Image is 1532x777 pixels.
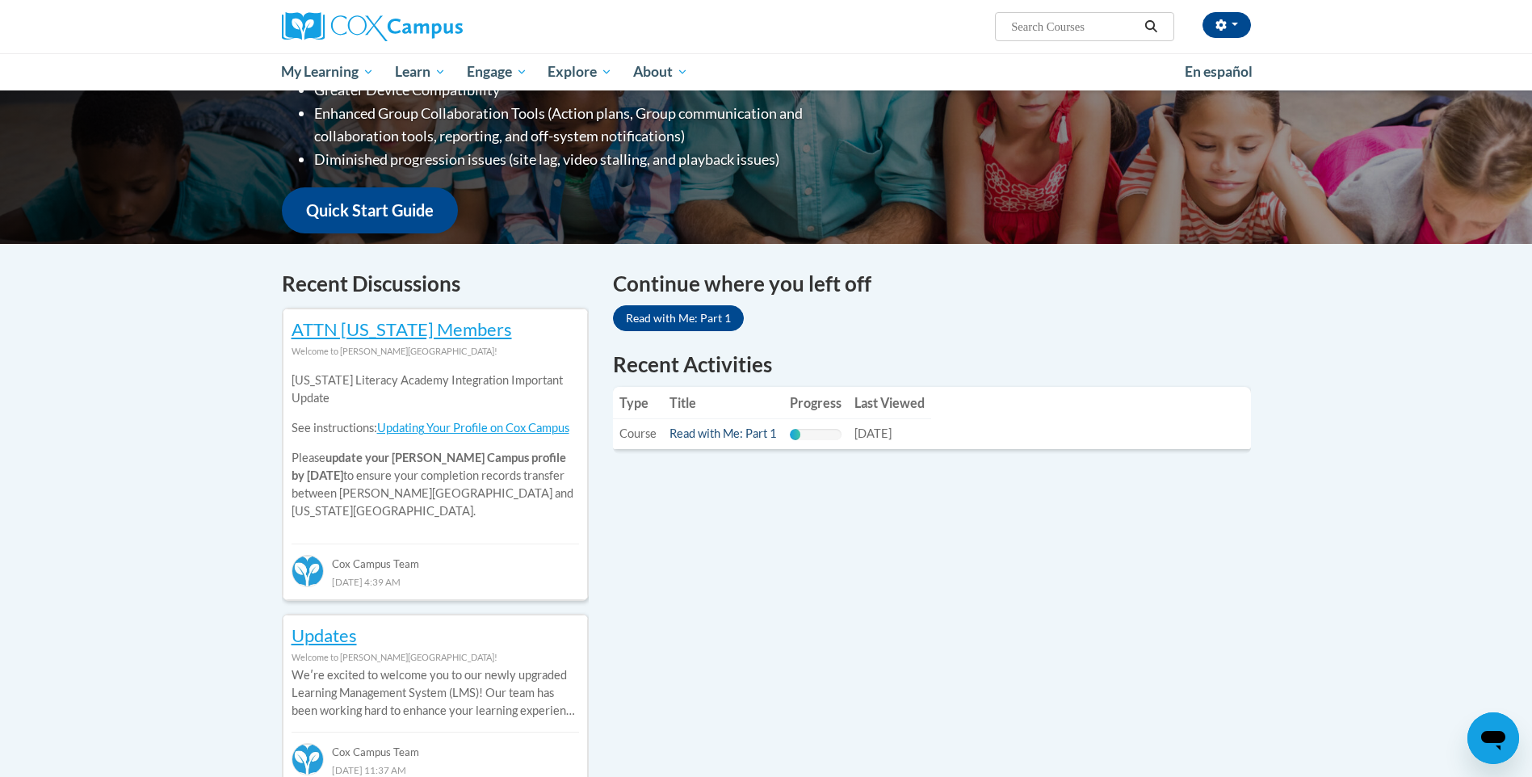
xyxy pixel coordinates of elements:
h4: Continue where you left off [613,268,1251,300]
div: Welcome to [PERSON_NAME][GEOGRAPHIC_DATA]! [292,342,579,360]
iframe: Button to launch messaging window [1467,712,1519,764]
a: My Learning [271,53,385,90]
div: Main menu [258,53,1275,90]
span: Course [619,426,657,440]
th: Title [663,387,783,419]
img: Cox Campus Team [292,743,324,775]
a: Updates [292,624,357,646]
span: Engage [467,62,527,82]
a: En español [1174,55,1263,89]
p: See instructions: [292,419,579,437]
th: Type [613,387,663,419]
a: Engage [456,53,538,90]
div: Welcome to [PERSON_NAME][GEOGRAPHIC_DATA]! [292,649,579,666]
img: Cox Campus [282,12,463,41]
h4: Recent Discussions [282,268,589,300]
span: My Learning [281,62,374,82]
span: Explore [548,62,612,82]
div: Please to ensure your completion records transfer between [PERSON_NAME][GEOGRAPHIC_DATA] and [US_... [292,360,579,532]
div: Cox Campus Team [292,544,579,573]
span: [DATE] [854,426,892,440]
span: En español [1185,63,1253,80]
p: [US_STATE] Literacy Academy Integration Important Update [292,372,579,407]
a: ATTN [US_STATE] Members [292,318,512,340]
img: Cox Campus Team [292,555,324,587]
span: About [633,62,688,82]
a: Read with Me: Part 1 [613,305,744,331]
div: Progress, % [790,429,800,440]
span: Learn [395,62,446,82]
a: About [623,53,699,90]
div: [DATE] 4:39 AM [292,573,579,590]
a: Learn [384,53,456,90]
b: update your [PERSON_NAME] Campus profile by [DATE] [292,451,566,482]
div: Cox Campus Team [292,732,579,761]
th: Last Viewed [848,387,931,419]
th: Progress [783,387,848,419]
p: Weʹre excited to welcome you to our newly upgraded Learning Management System (LMS)! Our team has... [292,666,579,720]
a: Cox Campus [282,12,589,41]
input: Search Courses [1009,17,1139,36]
li: Enhanced Group Collaboration Tools (Action plans, Group communication and collaboration tools, re... [314,102,867,149]
button: Account Settings [1203,12,1251,38]
a: Quick Start Guide [282,187,458,233]
li: Diminished progression issues (site lag, video stalling, and playback issues) [314,148,867,171]
a: Read with Me: Part 1 [669,426,777,440]
a: Updating Your Profile on Cox Campus [377,421,569,435]
button: Search [1139,17,1163,36]
h1: Recent Activities [613,350,1251,379]
a: Explore [537,53,623,90]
